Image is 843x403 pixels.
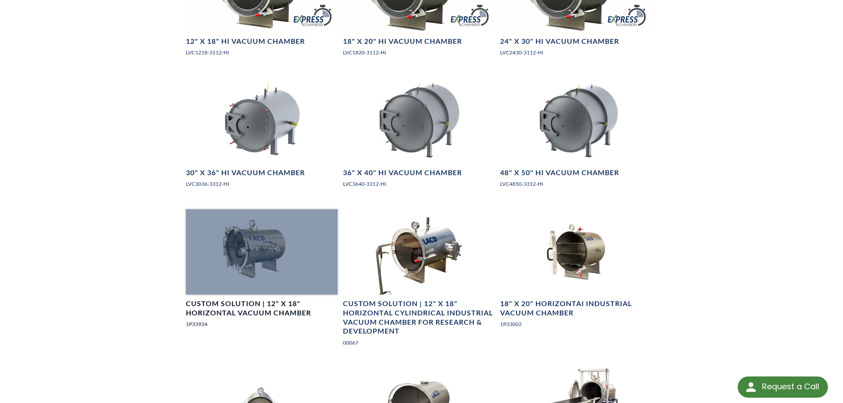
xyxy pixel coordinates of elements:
a: Horizontal Vacuum Chamber SS with Hinged Door, right side angle view36" X 40" HI Vacuum ChamberLV... [343,78,495,195]
p: 00067 [343,338,495,347]
img: round button [744,380,758,394]
a: 12" X 18" HorizontaI Cylindrical Industrial Vacuum Chamber, angled right side view Custom Solutio... [343,209,495,354]
p: LVC1820-3112-HI [343,48,495,57]
p: LVC4850-3312-HI [500,180,652,188]
h4: Custom Solution | 12" X 18" Horizontal Cylindrical Industrial Vacuum Chamber for Research & Devel... [343,299,495,336]
a: SS Horizontal Industrial Vacuum Chamber, right side angle view30" X 36" HI Vacuum ChamberLVC3036-... [186,78,338,195]
p: LVC3036-3312-HI [186,180,338,188]
p: LVC2430-3112-HI [500,48,652,57]
p: LVC1218-3112-HI [186,48,338,57]
h4: 24" X 30" HI Vacuum Chamber [500,37,619,46]
p: 1P33924 [186,320,338,328]
div: Request a Call [738,376,828,398]
h4: 18" X 20" HorizontaI Industrial Vacuum Chamber [500,299,652,318]
h4: 12" X 18" HI Vacuum Chamber [186,37,305,46]
h4: 36" X 40" HI Vacuum Chamber [343,168,462,177]
div: Request a Call [762,376,819,397]
a: Horizontal Industrial Vacuum Chamber, right angle view48" X 50" HI Vacuum ChamberLVC4850-3312-HI [500,78,652,195]
p: LVC3640-3312-HI [343,180,495,188]
h4: 30" X 36" HI Vacuum Chamber [186,168,305,177]
a: Series LVC1218-3112-HI-00046 Industrial High Vacuum ChamberCustom Solution | 12" X 18" Horizontal... [186,209,338,335]
h4: 18" X 20" HI Vacuum Chamber [343,37,462,46]
h4: Custom Solution | 12" X 18" Horizontal Vacuum Chamber [186,299,338,318]
p: 1P33002 [500,320,652,328]
h4: 48" X 50" HI Vacuum Chamber [500,168,619,177]
a: 18" X 20" HorizontaI Industrial Vacuum Chamber, open door18" X 20" HorizontaI Industrial Vacuum C... [500,209,652,335]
